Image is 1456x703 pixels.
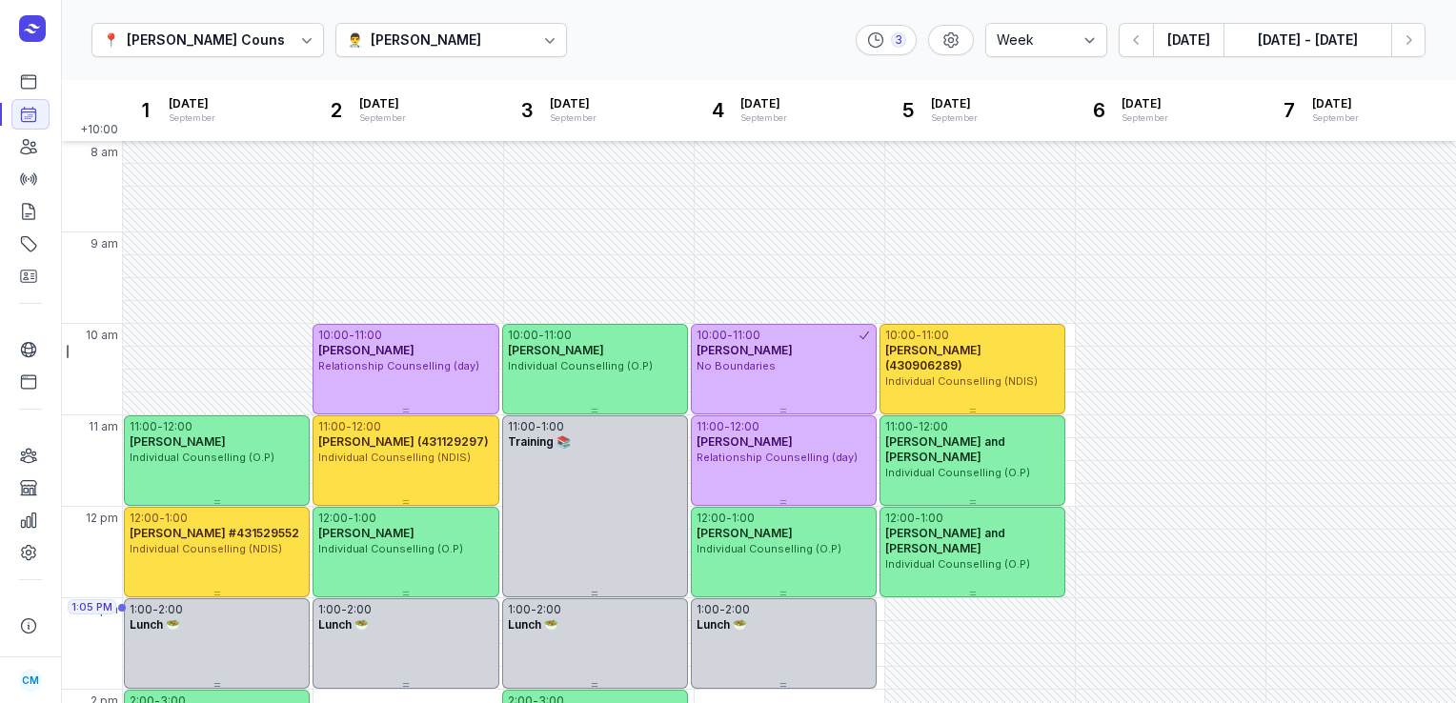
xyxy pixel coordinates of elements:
[885,526,1005,555] span: [PERSON_NAME] and [PERSON_NAME]
[1083,95,1114,126] div: 6
[725,602,750,617] div: 2:00
[508,328,538,343] div: 10:00
[347,602,372,617] div: 2:00
[508,434,571,449] span: Training 📚
[915,511,920,526] div: -
[152,602,158,617] div: -
[321,95,352,126] div: 2
[697,602,719,617] div: 1:00
[885,328,916,343] div: 10:00
[159,511,165,526] div: -
[86,511,118,526] span: 12 pm
[531,602,536,617] div: -
[508,359,653,372] span: Individual Counselling (O.P)
[130,526,299,540] span: [PERSON_NAME] #431529552
[1223,23,1391,57] button: [DATE] - [DATE]
[697,526,793,540] span: [PERSON_NAME]
[724,419,730,434] div: -
[697,617,747,632] span: Lunch 🥗
[131,95,161,126] div: 1
[885,557,1030,571] span: Individual Counselling (O.P)
[352,419,381,434] div: 12:00
[697,359,776,372] span: No Boundaries
[318,526,415,540] span: [PERSON_NAME]
[354,511,376,526] div: 1:00
[727,328,733,343] div: -
[130,511,159,526] div: 12:00
[157,419,163,434] div: -
[697,511,726,526] div: 12:00
[169,111,215,125] div: September
[1122,111,1168,125] div: September
[508,419,536,434] div: 11:00
[103,29,119,51] div: 📍
[931,96,978,111] span: [DATE]
[536,602,561,617] div: 2:00
[347,29,363,51] div: 👨‍⚕️
[732,511,755,526] div: 1:00
[318,328,349,343] div: 10:00
[885,343,981,372] span: [PERSON_NAME] (430906289)
[697,328,727,343] div: 10:00
[931,111,978,125] div: September
[318,434,489,449] span: [PERSON_NAME] (431129297)
[318,451,471,464] span: Individual Counselling (NDIS)
[348,511,354,526] div: -
[733,328,760,343] div: 11:00
[550,96,597,111] span: [DATE]
[893,95,923,126] div: 5
[318,343,415,357] span: [PERSON_NAME]
[719,602,725,617] div: -
[318,419,346,434] div: 11:00
[127,29,322,51] div: [PERSON_NAME] Counselling
[921,328,949,343] div: 11:00
[22,669,39,692] span: CM
[916,328,921,343] div: -
[86,328,118,343] span: 10 am
[165,511,188,526] div: 1:00
[341,602,347,617] div: -
[318,542,463,555] span: Individual Counselling (O.P)
[91,236,118,251] span: 9 am
[697,434,793,449] span: [PERSON_NAME]
[371,29,481,51] div: [PERSON_NAME]
[885,511,915,526] div: 12:00
[508,617,558,632] span: Lunch 🥗
[318,511,348,526] div: 12:00
[1153,23,1223,57] button: [DATE]
[538,328,544,343] div: -
[919,419,948,434] div: 12:00
[130,542,282,555] span: Individual Counselling (NDIS)
[318,602,341,617] div: 1:00
[550,111,597,125] div: September
[158,602,183,617] div: 2:00
[885,434,1005,464] span: [PERSON_NAME] and [PERSON_NAME]
[80,122,122,141] span: +10:00
[726,511,732,526] div: -
[541,419,564,434] div: 1:00
[508,343,604,357] span: [PERSON_NAME]
[163,419,192,434] div: 12:00
[740,111,787,125] div: September
[359,111,406,125] div: September
[349,328,354,343] div: -
[130,451,274,464] span: Individual Counselling (O.P)
[891,32,906,48] div: 3
[697,542,841,555] span: Individual Counselling (O.P)
[1274,95,1304,126] div: 7
[318,359,479,372] span: Relationship Counselling (day)
[130,617,180,632] span: Lunch 🥗
[1312,111,1359,125] div: September
[697,419,724,434] div: 11:00
[130,434,226,449] span: [PERSON_NAME]
[1122,96,1168,111] span: [DATE]
[512,95,542,126] div: 3
[697,451,858,464] span: Relationship Counselling (day)
[508,602,531,617] div: 1:00
[885,374,1038,388] span: Individual Counselling (NDIS)
[71,599,112,614] span: 1:05 PM
[354,328,382,343] div: 11:00
[89,419,118,434] span: 11 am
[697,343,793,357] span: [PERSON_NAME]
[318,617,369,632] span: Lunch 🥗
